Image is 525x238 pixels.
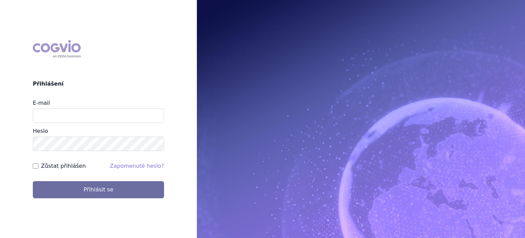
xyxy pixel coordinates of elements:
a: Zapomenuté heslo? [110,163,164,169]
div: COGVIO [33,40,81,58]
h2: Přihlášení [33,80,164,88]
label: Heslo [33,128,48,134]
label: E-mail [33,100,50,106]
button: Přihlásit se [33,181,164,198]
label: Zůstat přihlášen [41,162,86,170]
